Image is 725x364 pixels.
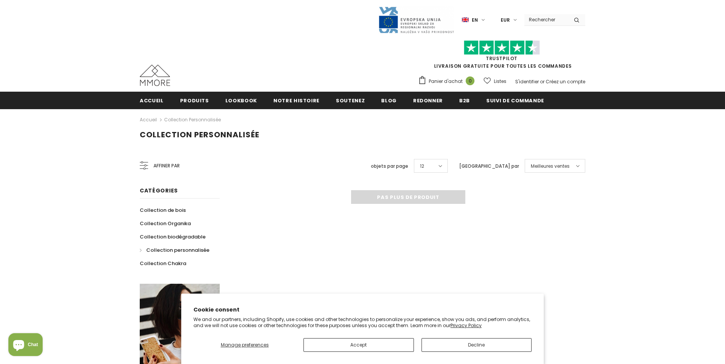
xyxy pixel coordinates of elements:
[486,92,544,109] a: Suivi de commande
[140,65,170,86] img: Cas MMORE
[193,316,532,328] p: We and our partners, including Shopify, use cookies and other technologies to personalize your ex...
[193,306,532,314] h2: Cookie consent
[484,75,506,88] a: Listes
[378,6,454,34] img: Javni Razpis
[429,78,463,85] span: Panier d'achat
[459,162,519,170] label: [GEOGRAPHIC_DATA] par
[462,17,469,23] img: i-lang-1.png
[140,217,191,230] a: Collection Organika
[140,203,186,217] a: Collection de bois
[140,257,186,270] a: Collection Chakra
[486,55,517,62] a: TrustPilot
[381,97,397,104] span: Blog
[524,14,568,25] input: Search Site
[193,338,296,352] button: Manage preferences
[464,40,540,55] img: Faites confiance aux étoiles pilotes
[466,76,474,85] span: 0
[472,16,478,24] span: en
[146,246,209,254] span: Collection personnalisée
[459,92,470,109] a: B2B
[6,333,45,358] inbox-online-store-chat: Shopify online store chat
[273,97,319,104] span: Notre histoire
[140,207,186,214] span: Collection de bois
[422,338,532,352] button: Decline
[450,322,482,329] a: Privacy Policy
[153,162,180,170] span: Affiner par
[140,129,259,140] span: Collection personnalisée
[336,92,365,109] a: soutenez
[336,97,365,104] span: soutenez
[486,97,544,104] span: Suivi de commande
[418,44,585,69] span: LIVRAISON GRATUITE POUR TOUTES LES COMMANDES
[303,338,414,352] button: Accept
[225,92,257,109] a: Lookbook
[494,78,506,85] span: Listes
[180,97,209,104] span: Produits
[531,162,570,170] span: Meilleures ventes
[413,97,443,104] span: Redonner
[140,115,157,124] a: Accueil
[371,162,408,170] label: objets par page
[418,76,478,87] a: Panier d'achat 0
[381,92,397,109] a: Blog
[221,342,269,348] span: Manage preferences
[420,162,424,170] span: 12
[501,16,510,24] span: EUR
[140,233,206,240] span: Collection biodégradable
[140,97,164,104] span: Accueil
[546,78,585,85] a: Créez un compte
[140,260,186,267] span: Collection Chakra
[140,187,178,194] span: Catégories
[140,243,209,257] a: Collection personnalisée
[140,220,191,227] span: Collection Organika
[540,78,545,85] span: or
[140,92,164,109] a: Accueil
[180,92,209,109] a: Produits
[378,16,454,23] a: Javni Razpis
[225,97,257,104] span: Lookbook
[164,116,221,123] a: Collection personnalisée
[273,92,319,109] a: Notre histoire
[140,230,206,243] a: Collection biodégradable
[515,78,539,85] a: S'identifier
[459,97,470,104] span: B2B
[413,92,443,109] a: Redonner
